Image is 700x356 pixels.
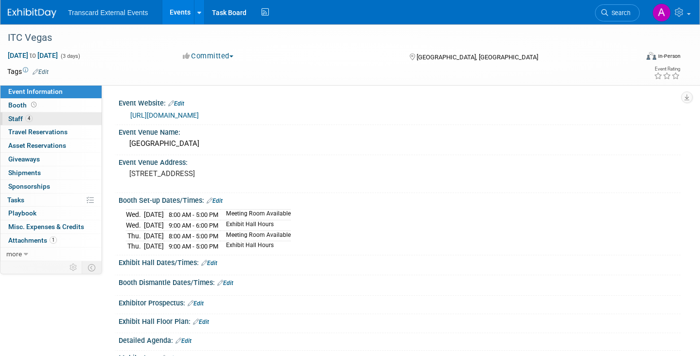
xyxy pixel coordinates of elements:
a: Booth [0,99,102,112]
div: Event Venue Address: [119,155,681,167]
a: Sponsorships [0,180,102,193]
a: Edit [168,100,184,107]
span: Travel Reservations [8,128,68,136]
a: Travel Reservations [0,125,102,139]
img: ExhibitDay [8,8,56,18]
span: Misc. Expenses & Credits [8,223,84,231]
span: Search [608,9,630,17]
pre: [STREET_ADDRESS] [129,169,342,178]
span: 8:00 AM - 5:00 PM [169,211,218,218]
span: to [28,52,37,59]
div: Detailed Agenda: [119,333,681,346]
div: Event Rating [654,67,680,71]
td: Thu. [126,241,144,251]
span: Asset Reservations [8,142,66,149]
div: Exhibit Hall Dates/Times: [119,255,681,268]
div: In-Person [658,53,681,60]
span: Shipments [8,169,41,177]
div: Event Format [580,51,681,65]
div: Booth Set-up Dates/Times: [119,193,681,206]
td: Thu. [126,231,144,241]
a: Playbook [0,207,102,220]
span: Staff [8,115,33,123]
span: Booth not reserved yet [29,101,38,108]
div: Event Venue Name: [119,125,681,137]
img: Ana Brahuta [652,3,671,22]
span: 4 [25,115,33,122]
td: Exhibit Hall Hours [220,241,291,251]
button: Committed [179,51,237,61]
span: [GEOGRAPHIC_DATA], [GEOGRAPHIC_DATA] [417,53,538,61]
td: [DATE] [144,220,164,231]
span: Transcard External Events [68,9,148,17]
span: 8:00 AM - 5:00 PM [169,232,218,240]
span: Sponsorships [8,182,50,190]
td: Personalize Event Tab Strip [65,261,82,274]
a: Edit [201,260,217,267]
td: Exhibit Hall Hours [220,220,291,231]
span: Attachments [8,236,57,244]
td: Wed. [126,210,144,220]
a: Edit [188,300,204,307]
td: Toggle Event Tabs [82,261,102,274]
span: Event Information [8,88,63,95]
span: Giveaways [8,155,40,163]
td: [DATE] [144,241,164,251]
a: Search [595,4,640,21]
a: more [0,248,102,261]
a: Attachments1 [0,234,102,247]
td: [DATE] [144,210,164,220]
span: Playbook [8,209,36,217]
a: Giveaways [0,153,102,166]
a: Edit [33,69,49,75]
span: 1 [50,236,57,244]
div: Event Website: [119,96,681,108]
div: Booth Dismantle Dates/Times: [119,275,681,288]
div: [GEOGRAPHIC_DATA] [126,136,673,151]
a: Misc. Expenses & Credits [0,220,102,233]
a: Edit [207,197,223,204]
span: Booth [8,101,38,109]
a: Asset Reservations [0,139,102,152]
a: Edit [217,280,233,286]
div: ITC Vegas [4,29,623,47]
td: Wed. [126,220,144,231]
td: Tags [7,67,49,76]
a: Event Information [0,85,102,98]
div: Exhibitor Prospectus: [119,296,681,308]
td: Meeting Room Available [220,210,291,220]
span: more [6,250,22,258]
div: Exhibit Hall Floor Plan: [119,314,681,327]
span: 9:00 AM - 5:00 PM [169,243,218,250]
span: 9:00 AM - 6:00 PM [169,222,218,229]
a: Edit [193,319,209,325]
a: Shipments [0,166,102,179]
a: [URL][DOMAIN_NAME] [130,111,199,119]
td: [DATE] [144,231,164,241]
a: Tasks [0,194,102,207]
span: [DATE] [DATE] [7,51,58,60]
a: Edit [175,338,192,344]
img: Format-Inperson.png [647,52,656,60]
span: (3 days) [60,53,80,59]
td: Meeting Room Available [220,231,291,241]
a: Staff4 [0,112,102,125]
span: Tasks [7,196,24,204]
